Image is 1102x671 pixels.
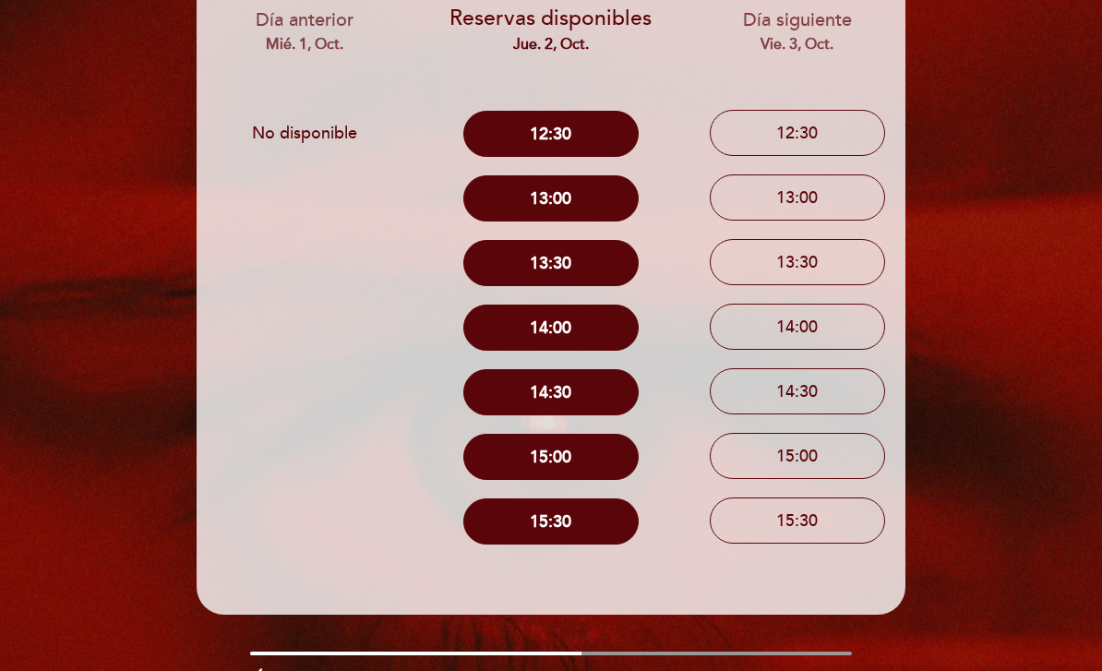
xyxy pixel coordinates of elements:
[710,175,885,222] button: 13:00
[710,498,885,545] button: 15:30
[196,35,414,56] div: mié. 1, oct.
[463,499,639,545] button: 15:30
[710,111,885,157] button: 12:30
[442,5,661,56] div: Reservas disponibles
[463,306,639,352] button: 14:00
[463,435,639,481] button: 15:00
[710,434,885,480] button: 15:00
[710,369,885,415] button: 14:30
[442,35,661,56] div: jue. 2, oct.
[688,8,906,55] div: Día siguiente
[217,111,392,157] button: No disponible
[710,240,885,286] button: 13:30
[463,112,639,158] button: 12:30
[463,370,639,416] button: 14:30
[688,35,906,56] div: vie. 3, oct.
[710,305,885,351] button: 14:00
[196,8,414,55] div: Día anterior
[463,241,639,287] button: 13:30
[463,176,639,222] button: 13:00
